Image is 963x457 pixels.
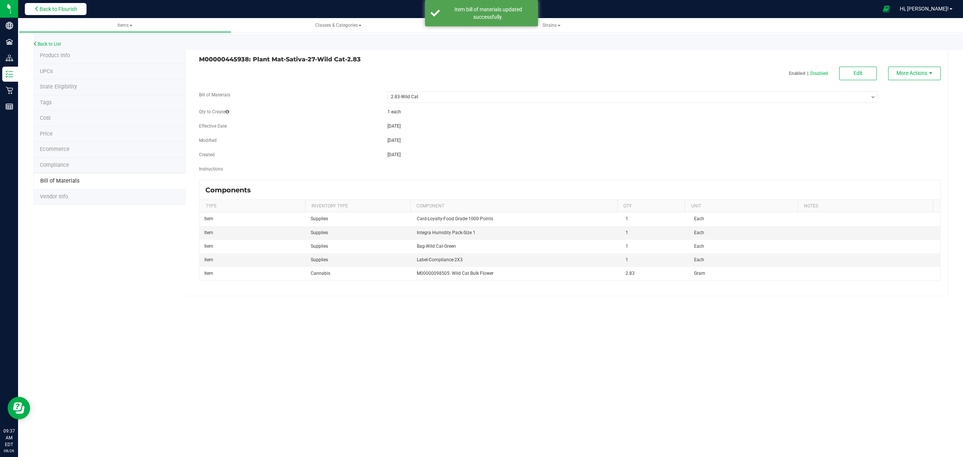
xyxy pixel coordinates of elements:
span: Items [117,23,132,28]
div: Components [205,186,257,194]
inline-svg: Retail [6,87,13,94]
div: Item bill of materials updated successfully. [444,6,532,21]
span: Bill of Materials [40,178,79,184]
span: Supplies [311,244,328,249]
inline-svg: Facilities [6,38,13,46]
span: Classes & Categories [315,23,362,28]
span: M00000098505: Wild Cat Bulk Flower [417,271,494,276]
span: Strains [542,23,560,28]
span: Cannabis [311,271,330,276]
span: Supplies [311,216,328,221]
span: The quantity of the item or item variation expected to be created from the component quantities e... [225,109,229,114]
span: Back to Flourish [39,6,77,12]
span: Product Info [40,52,70,59]
span: Hi, [PERSON_NAME]! [900,6,949,12]
th: Notes [797,200,933,213]
button: Edit [839,67,877,80]
span: Tag [40,84,77,90]
span: Item [204,271,213,276]
p: 09:37 AM EDT [3,428,15,448]
span: Open Ecommerce Menu [878,2,895,16]
label: Qty to Create [199,108,229,115]
button: More Actions [888,67,941,80]
label: Bill of Materials [199,91,230,98]
span: 2.83 [626,271,635,276]
span: More Actions [896,70,927,76]
span: 1 [626,230,628,235]
span: Integra Humidity Pack-Size 1 [417,230,475,235]
span: Item [204,230,213,235]
inline-svg: Company [6,22,13,29]
span: 1 [626,244,628,249]
span: Cost [40,115,51,121]
span: Bag-Wild Cat-Green [417,244,456,249]
span: Gram [694,271,705,276]
th: Type [200,200,305,213]
span: Ecommerce [40,146,70,152]
th: Qty [617,200,685,213]
span: Compliance [40,162,69,168]
span: Supplies [311,257,328,262]
label: Instructions [199,166,223,172]
span: Each [694,244,704,249]
span: Each [694,216,704,221]
span: 1 [626,257,628,262]
span: Item [204,244,213,249]
button: Back to Flourish [25,3,87,15]
span: [DATE] [387,123,401,129]
label: Created [199,151,215,158]
span: [DATE] [387,138,401,143]
span: Label-Compliance-2X3 [417,257,463,262]
inline-svg: Inventory [6,70,13,78]
span: 1 each [387,109,401,114]
span: | [805,70,810,77]
span: Item [204,257,213,262]
inline-svg: Distribution [6,54,13,62]
span: Tag [40,99,52,106]
span: 1 [626,216,628,221]
a: Back to List [33,41,61,47]
p: 08/26 [3,448,15,454]
th: Inventory Type [305,200,410,213]
span: Card-Loyalty-Food Grade-1000 Points [417,216,493,221]
inline-svg: Reports [6,103,13,110]
span: Edit [854,70,863,76]
p: Disabled [810,70,828,77]
span: Vendor Info [40,193,68,200]
span: Price [40,131,53,137]
span: [DATE] [387,152,401,157]
label: Modified [199,137,217,144]
span: Each [694,230,704,235]
th: Component [410,200,617,213]
th: Unit [685,200,797,213]
h3: M00000445938: Plant Mat-Sativa-27-Wild Cat-2.83 [199,56,564,63]
span: Supplies [311,230,328,235]
iframe: Resource center [8,397,30,419]
span: Item [204,216,213,221]
label: Effective Date [199,123,227,129]
span: Tag [40,68,53,75]
span: Each [694,257,704,262]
